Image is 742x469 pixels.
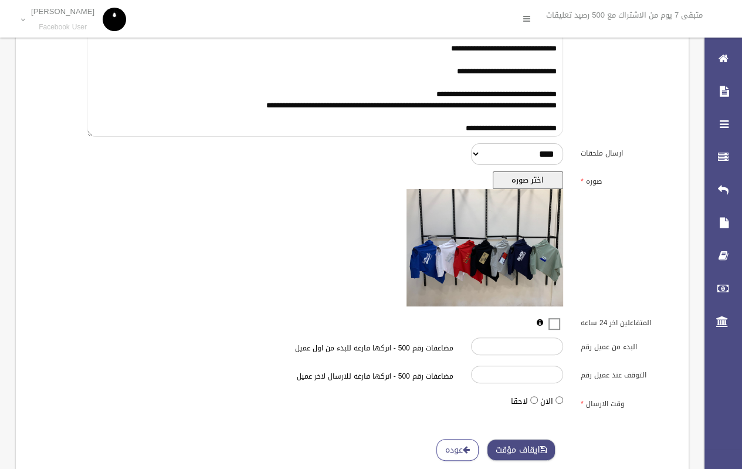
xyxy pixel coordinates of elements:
[572,366,682,382] label: التوقف عند عميل رقم
[487,439,555,461] button: ايقاف مؤقت
[540,394,553,409] label: الان
[436,439,479,461] a: عوده
[196,345,453,352] h6: مضاعفات رقم 500 - اتركها فارغه للبدء من اول عميل
[572,394,682,410] label: وقت الارسال
[572,338,682,354] label: البدء من عميل رقم
[406,189,563,306] img: معاينه الصوره
[196,373,453,380] h6: مضاعفات رقم 500 - اتركها فارغه للارسال لاخر عميل
[31,7,94,16] p: [PERSON_NAME]
[511,394,528,409] label: لاحقا
[493,171,563,189] button: اختر صوره
[572,171,682,188] label: صوره
[31,23,94,32] small: Facebook User
[572,143,682,160] label: ارسال ملحقات
[572,313,682,329] label: المتفاعلين اخر 24 ساعه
